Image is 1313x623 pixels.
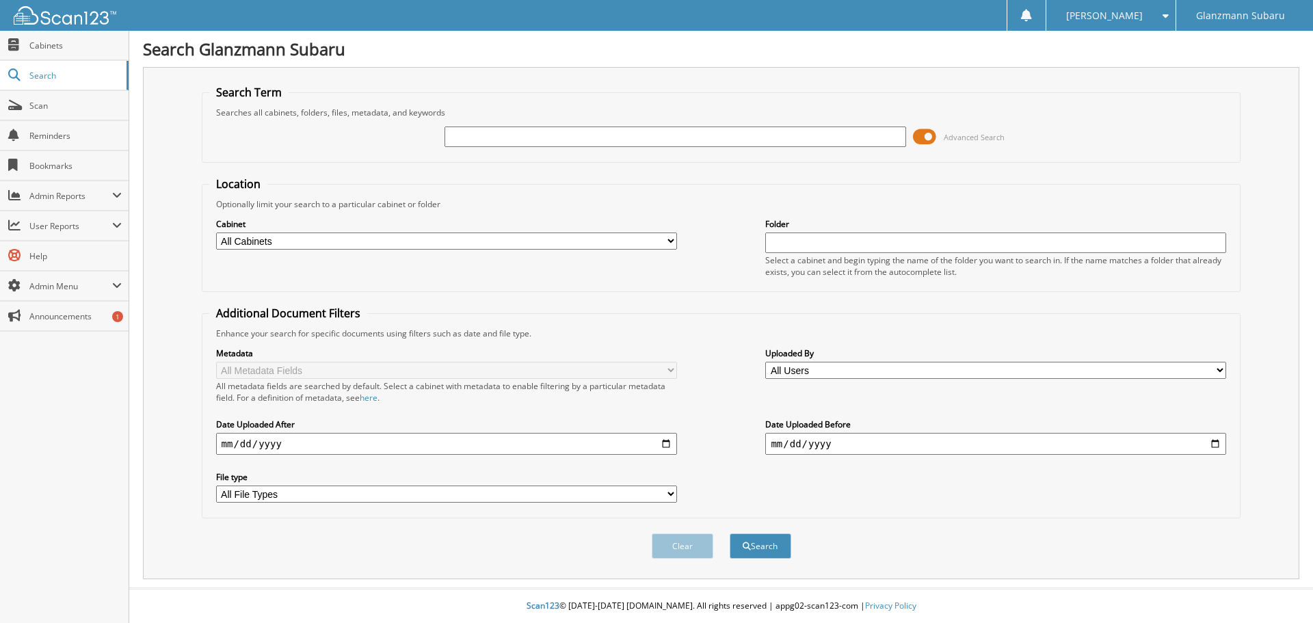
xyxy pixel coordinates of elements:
[1196,12,1285,20] span: Glanzmann Subaru
[865,600,916,611] a: Privacy Policy
[216,380,677,403] div: All metadata fields are searched by default. Select a cabinet with metadata to enable filtering b...
[29,160,122,172] span: Bookmarks
[216,218,677,230] label: Cabinet
[29,190,112,202] span: Admin Reports
[216,433,677,455] input: start
[1066,12,1143,20] span: [PERSON_NAME]
[944,132,1005,142] span: Advanced Search
[652,533,713,559] button: Clear
[209,85,289,100] legend: Search Term
[765,419,1226,430] label: Date Uploaded Before
[14,6,116,25] img: scan123-logo-white.svg
[360,392,377,403] a: here
[527,600,559,611] span: Scan123
[765,254,1226,278] div: Select a cabinet and begin typing the name of the folder you want to search in. If the name match...
[29,40,122,51] span: Cabinets
[29,130,122,142] span: Reminders
[29,250,122,262] span: Help
[209,107,1234,118] div: Searches all cabinets, folders, files, metadata, and keywords
[29,310,122,322] span: Announcements
[209,176,267,191] legend: Location
[209,198,1234,210] div: Optionally limit your search to a particular cabinet or folder
[29,100,122,111] span: Scan
[29,220,112,232] span: User Reports
[216,347,677,359] label: Metadata
[112,311,123,322] div: 1
[765,433,1226,455] input: end
[29,70,120,81] span: Search
[143,38,1299,60] h1: Search Glanzmann Subaru
[129,589,1313,623] div: © [DATE]-[DATE] [DOMAIN_NAME]. All rights reserved | appg02-scan123-com |
[209,306,367,321] legend: Additional Document Filters
[765,347,1226,359] label: Uploaded By
[29,280,112,292] span: Admin Menu
[216,419,677,430] label: Date Uploaded After
[765,218,1226,230] label: Folder
[216,471,677,483] label: File type
[209,328,1234,339] div: Enhance your search for specific documents using filters such as date and file type.
[730,533,791,559] button: Search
